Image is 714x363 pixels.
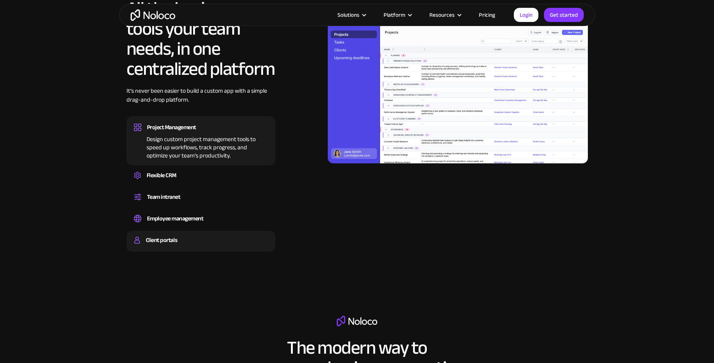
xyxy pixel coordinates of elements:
[429,10,455,20] div: Resources
[134,246,268,248] div: Build a secure, fully-branded, and personalized client portal that lets your customers self-serve.
[147,191,180,203] div: Team intranet
[134,224,268,226] div: Easily manage employee information, track performance, and handle HR tasks from a single platform.
[374,10,420,20] div: Platform
[544,8,584,22] a: Get started
[514,8,538,22] a: Login
[134,203,268,205] div: Set up a central space for your team to collaborate, share information, and stay up to date on co...
[134,133,268,160] div: Design custom project management tools to speed up workflows, track progress, and optimize your t...
[147,170,176,181] div: Flexible CRM
[134,181,268,183] div: Create a custom CRM that you can adapt to your business’s needs, centralize your workflows, and m...
[131,9,175,21] a: home
[328,10,374,20] div: Solutions
[470,10,505,20] a: Pricing
[146,235,177,246] div: Client portals
[420,10,470,20] div: Resources
[384,10,405,20] div: Platform
[127,86,275,115] div: It’s never been easier to build a custom app with a simple drag-and-drop platform.
[147,122,196,133] div: Project Management
[337,10,359,20] div: Solutions
[147,213,204,224] div: Employee management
